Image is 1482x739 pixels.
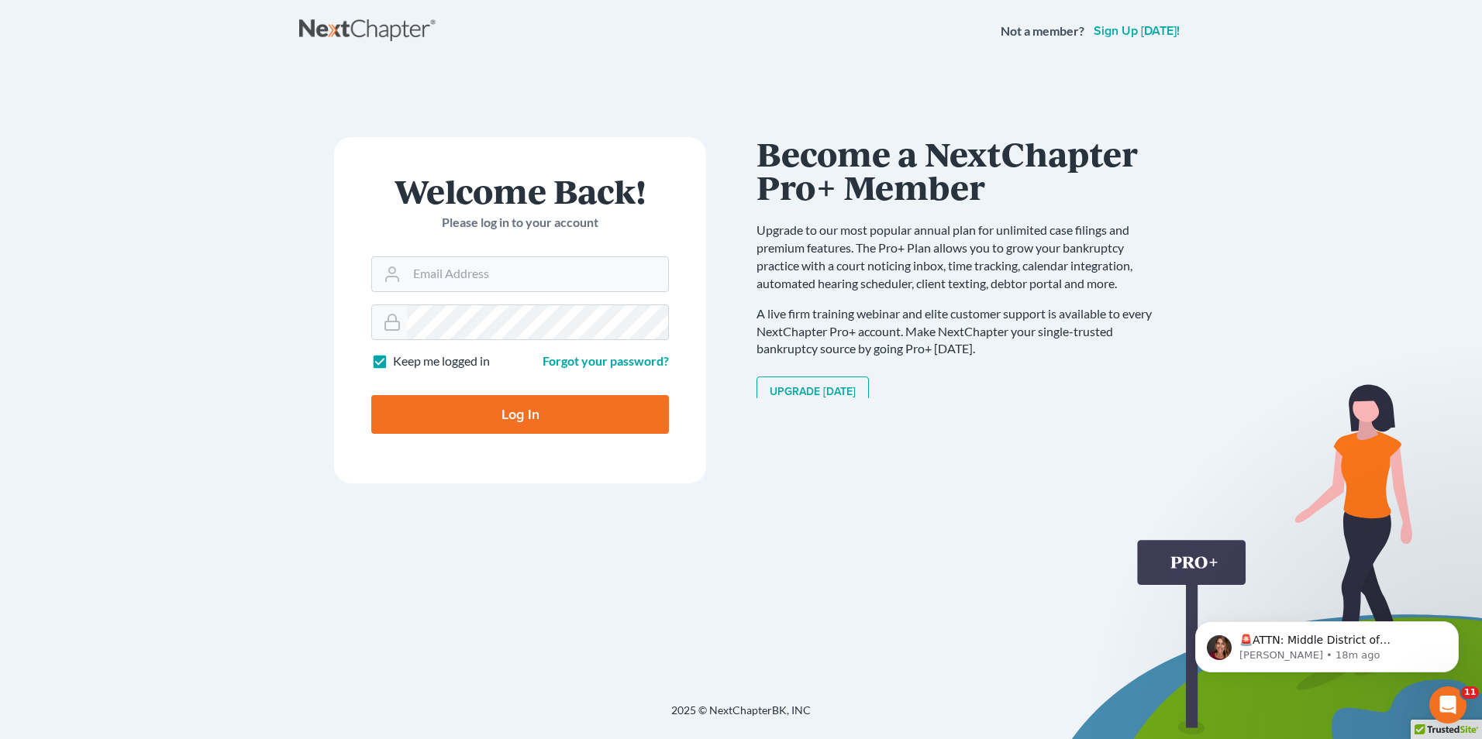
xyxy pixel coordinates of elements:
[1461,686,1479,699] span: 11
[757,305,1167,359] p: A live firm training webinar and elite customer support is available to every NextChapter Pro+ ac...
[393,352,490,370] label: Keep me logged in
[757,376,869,407] a: Upgrade [DATE]
[371,395,669,434] input: Log In
[1172,589,1482,697] iframe: Intercom notifications message
[407,257,668,291] input: Email Address
[757,222,1167,292] p: Upgrade to our most popular annual plan for unlimited case filings and premium features. The Pro+...
[371,214,669,232] p: Please log in to your account
[757,137,1167,203] h1: Become a NextChapter Pro+ Member
[299,703,1183,730] div: 2025 © NextChapterBK, INC
[1429,686,1466,724] iframe: Intercom live chat
[1091,25,1183,37] a: Sign up [DATE]!
[1001,22,1084,40] strong: Not a member?
[371,174,669,208] h1: Welcome Back!
[543,353,669,368] a: Forgot your password?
